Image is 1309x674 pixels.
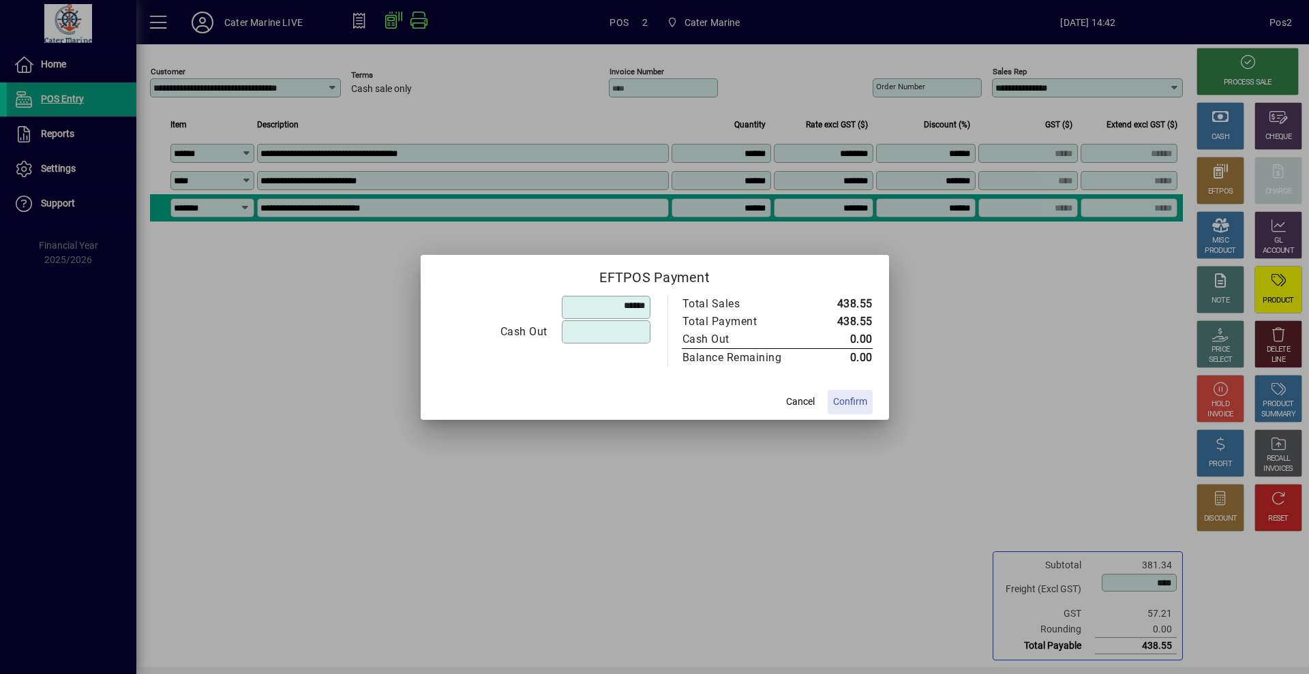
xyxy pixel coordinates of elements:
[682,313,811,331] td: Total Payment
[421,255,889,294] h2: EFTPOS Payment
[438,324,547,340] div: Cash Out
[682,295,811,313] td: Total Sales
[682,350,797,366] div: Balance Remaining
[682,331,797,348] div: Cash Out
[811,313,873,331] td: 438.55
[811,295,873,313] td: 438.55
[811,348,873,367] td: 0.00
[828,390,873,414] button: Confirm
[786,395,815,409] span: Cancel
[833,395,867,409] span: Confirm
[811,331,873,349] td: 0.00
[779,390,822,414] button: Cancel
